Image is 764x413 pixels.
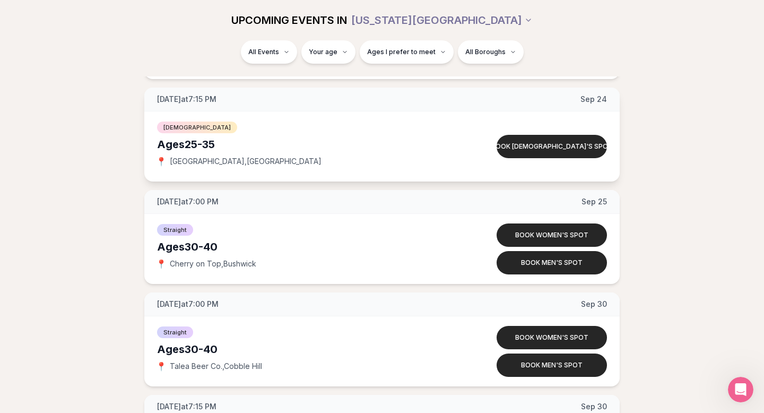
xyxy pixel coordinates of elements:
[367,48,436,56] span: Ages I prefer to meet
[497,354,607,377] button: Book men's spot
[157,326,193,338] span: Straight
[170,156,322,167] span: [GEOGRAPHIC_DATA] , [GEOGRAPHIC_DATA]
[497,326,607,349] button: Book women's spot
[157,362,166,371] span: 📍
[231,13,347,28] span: UPCOMING EVENTS IN
[157,157,166,166] span: 📍
[581,299,607,309] span: Sep 30
[728,377,753,402] iframe: Intercom live chat
[157,196,219,207] span: [DATE] at 7:00 PM
[157,122,237,133] span: [DEMOGRAPHIC_DATA]
[497,135,607,158] button: Book [DEMOGRAPHIC_DATA]'s spot
[497,251,607,274] button: Book men's spot
[580,94,607,105] span: Sep 24
[581,196,607,207] span: Sep 25
[157,239,456,254] div: Ages 30-40
[157,342,456,357] div: Ages 30-40
[157,401,216,412] span: [DATE] at 7:15 PM
[157,224,193,236] span: Straight
[157,299,219,309] span: [DATE] at 7:00 PM
[465,48,506,56] span: All Boroughs
[497,223,607,247] button: Book women's spot
[360,40,454,64] button: Ages I prefer to meet
[157,94,216,105] span: [DATE] at 7:15 PM
[301,40,355,64] button: Your age
[351,8,533,32] button: [US_STATE][GEOGRAPHIC_DATA]
[241,40,297,64] button: All Events
[170,361,262,372] span: Talea Beer Co. , Cobble Hill
[170,259,256,269] span: Cherry on Top , Bushwick
[248,48,279,56] span: All Events
[309,48,337,56] span: Your age
[157,137,456,152] div: Ages 25-35
[581,401,607,412] span: Sep 30
[157,260,166,268] span: 📍
[458,40,524,64] button: All Boroughs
